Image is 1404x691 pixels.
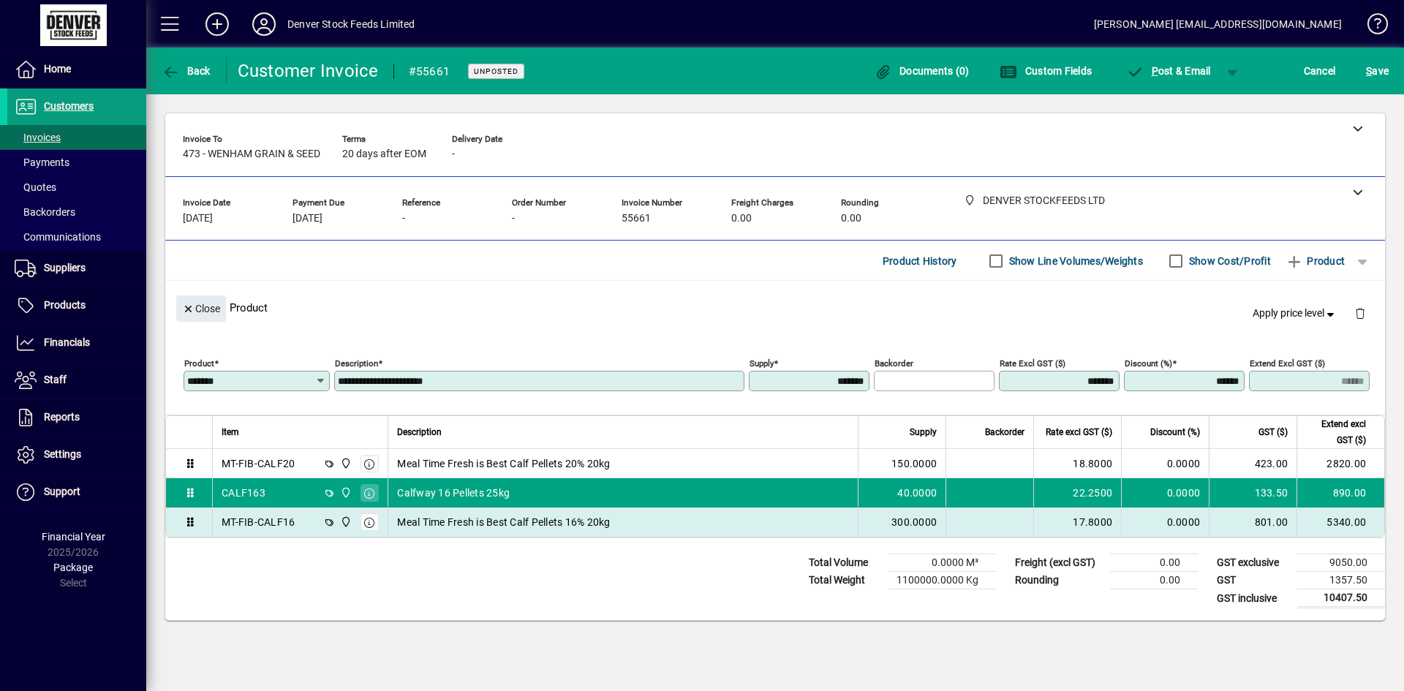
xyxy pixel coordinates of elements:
td: 0.0000 [1121,507,1209,537]
span: Extend excl GST ($) [1306,416,1366,448]
span: Custom Fields [1000,65,1092,77]
button: Apply price level [1247,301,1343,327]
span: Backorders [15,206,75,218]
span: P [1152,65,1158,77]
div: Denver Stock Feeds Limited [287,12,415,36]
td: 10407.50 [1297,589,1385,608]
mat-label: Discount (%) [1125,358,1172,369]
mat-label: Backorder [875,358,913,369]
span: Staff [44,374,67,385]
span: 0.00 [731,213,752,224]
button: Custom Fields [996,58,1095,84]
td: Freight (excl GST) [1008,554,1110,572]
mat-label: Description [335,358,378,369]
span: Description [397,424,442,440]
span: ave [1366,59,1389,83]
a: Suppliers [7,250,146,287]
span: Financial Year [42,531,105,543]
span: Products [44,299,86,311]
span: Close [182,297,220,321]
div: [PERSON_NAME] [EMAIL_ADDRESS][DOMAIN_NAME] [1094,12,1342,36]
label: Show Cost/Profit [1186,254,1271,268]
div: MT-FIB-CALF20 [222,456,295,471]
span: Meal Time Fresh is Best Calf Pellets 16% 20kg [397,515,610,529]
span: Financials [44,336,90,348]
span: Meal Time Fresh is Best Calf Pellets 20% 20kg [397,456,610,471]
span: - [452,148,455,160]
span: Product History [883,249,957,273]
td: 423.00 [1209,449,1297,478]
span: Communications [15,231,101,243]
span: Unposted [474,67,518,76]
span: Cancel [1304,59,1336,83]
td: 0.00 [1110,572,1198,589]
span: Documents (0) [875,65,970,77]
span: DENVER STOCKFEEDS LTD [336,514,353,530]
button: Add [194,11,241,37]
td: Rounding [1008,572,1110,589]
td: Total Volume [801,554,889,572]
span: - [402,213,405,224]
span: Payments [15,156,69,168]
mat-label: Rate excl GST ($) [1000,358,1065,369]
td: Total Weight [801,572,889,589]
span: Customers [44,100,94,112]
span: Backorder [985,424,1024,440]
span: Reports [44,411,80,423]
span: Back [162,65,211,77]
span: [DATE] [183,213,213,224]
a: Knowledge Base [1356,3,1386,50]
a: Home [7,51,146,88]
div: MT-FIB-CALF16 [222,515,295,529]
a: Support [7,474,146,510]
div: 17.8000 [1043,515,1112,529]
button: Save [1362,58,1392,84]
span: Supply [910,424,937,440]
button: Post & Email [1119,58,1218,84]
a: Quotes [7,175,146,200]
span: DENVER STOCKFEEDS LTD [336,485,353,501]
span: GST ($) [1258,424,1288,440]
span: 0.00 [841,213,861,224]
span: Settings [44,448,81,460]
td: 0.0000 [1121,449,1209,478]
button: Cancel [1300,58,1340,84]
div: #55661 [409,60,450,83]
mat-label: Supply [750,358,774,369]
a: Settings [7,437,146,473]
span: Suppliers [44,262,86,273]
mat-label: Product [184,358,214,369]
span: Product [1286,249,1345,273]
span: 473 - WENHAM GRAIN & SEED [183,148,320,160]
td: 133.50 [1209,478,1297,507]
a: Products [7,287,146,324]
td: GST exclusive [1209,554,1297,572]
a: Reports [7,399,146,436]
td: 5340.00 [1297,507,1384,537]
button: Delete [1343,295,1378,331]
div: Product [165,281,1385,334]
td: 1100000.0000 Kg [889,572,996,589]
button: Product History [877,248,963,274]
button: Product [1278,248,1352,274]
a: Invoices [7,125,146,150]
td: 0.00 [1110,554,1198,572]
span: 300.0000 [891,515,937,529]
span: Quotes [15,181,56,193]
span: S [1366,65,1372,77]
span: 55661 [622,213,651,224]
span: Support [44,486,80,497]
span: Invoices [15,132,61,143]
td: 1357.50 [1297,572,1385,589]
a: Payments [7,150,146,175]
span: 150.0000 [891,456,937,471]
button: Documents (0) [871,58,973,84]
td: 9050.00 [1297,554,1385,572]
span: Apply price level [1253,306,1337,321]
label: Show Line Volumes/Weights [1006,254,1143,268]
span: [DATE] [292,213,322,224]
app-page-header-button: Delete [1343,306,1378,320]
td: 890.00 [1297,478,1384,507]
app-page-header-button: Close [173,301,230,314]
app-page-header-button: Back [146,58,227,84]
